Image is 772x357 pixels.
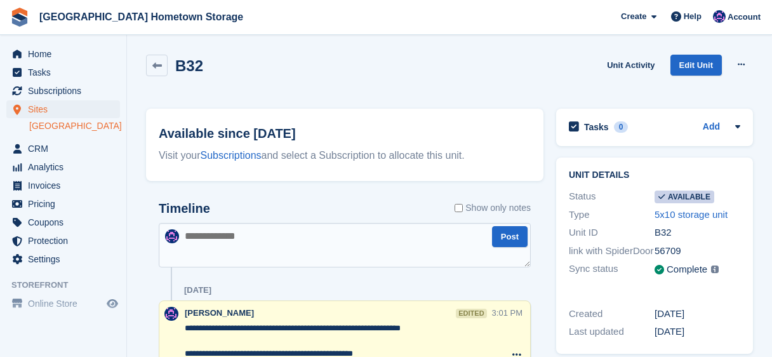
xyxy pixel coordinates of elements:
a: Edit Unit [670,55,722,76]
a: menu [6,213,120,231]
span: CRM [28,140,104,158]
span: Create [621,10,646,23]
a: menu [6,100,120,118]
span: Coupons [28,213,104,231]
a: menu [6,158,120,176]
img: icon-info-grey-7440780725fd019a000dd9b08b2336e03edf1995a4989e88bcd33f0948082b44.svg [711,266,719,273]
span: Online Store [28,295,104,313]
h2: Unit details [569,170,740,180]
div: 3:01 PM [492,307,522,319]
a: menu [6,64,120,81]
div: 0 [614,121,629,133]
span: Settings [28,250,104,268]
span: Help [684,10,702,23]
a: menu [6,295,120,313]
img: stora-icon-8386f47178a22dfd0bd8f6a31ec36ba5ce8667c1dd55bd0f319d3a0aa187defe.svg [10,8,29,27]
span: Invoices [28,177,104,194]
a: Unit Activity [602,55,660,76]
a: [GEOGRAPHIC_DATA] Hometown Storage [34,6,248,27]
a: Preview store [105,296,120,311]
a: Add [703,120,720,135]
div: Sync status [569,262,655,278]
h2: Timeline [159,201,210,216]
span: Home [28,45,104,63]
span: Account [728,11,761,24]
h2: B32 [175,57,203,74]
h2: Available since [DATE] [159,124,531,143]
div: [DATE] [655,307,740,321]
span: Storefront [11,279,126,292]
a: menu [6,195,120,213]
button: Post [492,226,528,247]
div: Type [569,208,655,222]
span: [PERSON_NAME] [185,308,254,318]
div: 56709 [655,244,740,259]
input: Show only notes [455,201,463,215]
img: Amy Liposky-Vincent [165,229,179,243]
a: menu [6,232,120,250]
a: menu [6,250,120,268]
a: 5x10 storage unit [655,209,728,220]
div: Visit your and select a Subscription to allocate this unit. [159,148,531,163]
a: menu [6,140,120,158]
img: Amy Liposky-Vincent [713,10,726,23]
span: Analytics [28,158,104,176]
img: Amy Liposky-Vincent [164,307,178,321]
span: Tasks [28,64,104,81]
div: Status [569,189,655,204]
span: Subscriptions [28,82,104,100]
span: Sites [28,100,104,118]
div: B32 [655,226,740,240]
div: [DATE] [655,325,740,339]
div: link with SpiderDoor [569,244,655,259]
div: Last updated [569,325,655,339]
div: [DATE] [184,285,211,295]
a: menu [6,45,120,63]
a: Subscriptions [201,150,262,161]
div: edited [456,309,486,318]
a: menu [6,82,120,100]
div: Created [569,307,655,321]
span: Available [655,191,714,203]
a: menu [6,177,120,194]
label: Show only notes [455,201,531,215]
div: Complete [667,262,707,277]
span: Protection [28,232,104,250]
span: Pricing [28,195,104,213]
a: [GEOGRAPHIC_DATA] [29,120,120,132]
div: Unit ID [569,226,655,240]
h2: Tasks [584,121,609,133]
